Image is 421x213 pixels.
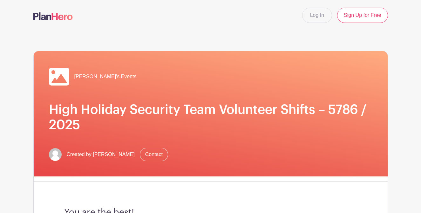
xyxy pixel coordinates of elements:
[140,148,168,161] a: Contact
[337,8,388,23] a: Sign Up for Free
[74,73,137,80] span: [PERSON_NAME]'s Events
[67,151,135,158] span: Created by [PERSON_NAME]
[49,148,62,161] img: default-ce2991bfa6775e67f084385cd625a349d9dcbb7a52a09fb2fda1e96e2d18dcdb.png
[49,102,372,133] h1: High Holiday Security Team Volunteer Shifts – 5786 / 2025
[302,8,332,23] a: Log In
[33,12,73,20] img: logo-507f7623f17ff9eddc593b1ce0a138ce2505c220e1c5a4e2b4648c50719b7d32.svg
